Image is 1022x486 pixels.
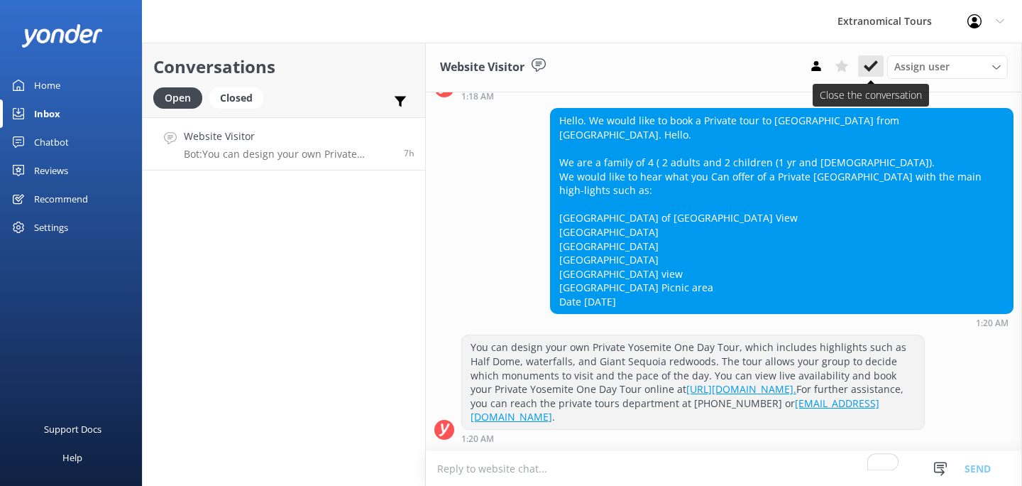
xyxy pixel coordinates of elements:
[34,128,69,156] div: Chatbot
[471,396,879,424] a: [EMAIL_ADDRESS][DOMAIN_NAME]
[550,318,1013,328] div: Aug 24 2025 10:20am (UTC -07:00) America/Tijuana
[34,156,68,185] div: Reviews
[461,435,494,443] strong: 1:20 AM
[153,90,209,105] a: Open
[440,58,524,77] h3: Website Visitor
[44,415,101,443] div: Support Docs
[153,87,202,109] div: Open
[34,185,88,213] div: Recommend
[153,53,414,80] h2: Conversations
[34,71,60,99] div: Home
[62,443,82,472] div: Help
[143,117,425,171] a: Website VisitorBot:You can design your own Private Yosemite One Day Tour, which includes highligh...
[462,335,924,429] div: You can design your own Private Yosemite One Day Tour, which includes highlights such as Half Dom...
[34,213,68,242] div: Settings
[551,109,1013,313] div: Hello. We would like to book a Private tour to [GEOGRAPHIC_DATA] from [GEOGRAPHIC_DATA]. Hello. W...
[461,92,494,101] strong: 1:18 AM
[887,55,1008,78] div: Assign User
[426,451,1022,486] textarea: To enrich screen reader interactions, please activate Accessibility in Grammarly extension settings
[209,87,263,109] div: Closed
[404,147,414,159] span: Aug 24 2025 10:20am (UTC -07:00) America/Tijuana
[21,24,103,48] img: yonder-white-logo.png
[461,433,925,443] div: Aug 24 2025 10:20am (UTC -07:00) America/Tijuana
[34,99,60,128] div: Inbox
[184,148,393,161] p: Bot: You can design your own Private Yosemite One Day Tour, which includes highlights such as Hal...
[209,90,270,105] a: Closed
[184,129,393,144] h4: Website Visitor
[686,382,796,396] a: [URL][DOMAIN_NAME].
[461,91,925,101] div: Aug 24 2025 10:18am (UTC -07:00) America/Tijuana
[976,319,1009,328] strong: 1:20 AM
[894,59,950,75] span: Assign user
